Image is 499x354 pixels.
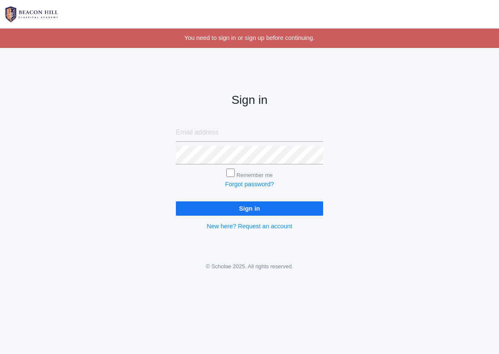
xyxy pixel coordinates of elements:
[176,94,323,107] h2: Sign in
[207,223,292,230] a: New here? Request an account
[176,201,323,215] input: Sign in
[176,124,323,142] input: Email address
[236,172,273,178] label: Remember me
[225,181,274,188] a: Forgot password?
